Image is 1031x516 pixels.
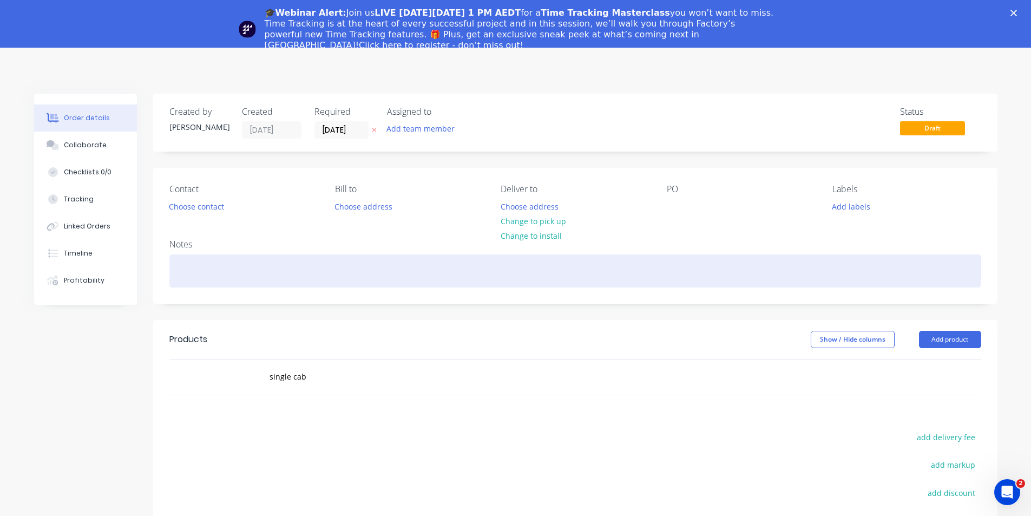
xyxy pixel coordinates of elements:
[265,8,776,51] div: Join us for a you won’t want to miss. Time Tracking is at the heart of every successful project a...
[900,121,965,135] span: Draft
[34,159,137,186] button: Checklists 0/0
[495,214,572,228] button: Change to pick up
[64,113,110,123] div: Order details
[387,121,461,136] button: Add team member
[495,199,564,213] button: Choose address
[169,121,229,133] div: [PERSON_NAME]
[64,140,107,150] div: Collaborate
[169,184,318,194] div: Contact
[387,107,495,117] div: Assigned to
[495,228,567,243] button: Change to install
[265,8,346,18] b: 🎓Webinar Alert:
[501,184,649,194] div: Deliver to
[169,239,981,250] div: Notes
[64,221,110,231] div: Linked Orders
[541,8,670,18] b: Time Tracking Masterclass
[34,132,137,159] button: Collaborate
[34,213,137,240] button: Linked Orders
[919,331,981,348] button: Add product
[64,167,111,177] div: Checklists 0/0
[375,8,521,18] b: LIVE [DATE][DATE] 1 PM AEDT
[335,184,483,194] div: Bill to
[64,249,93,258] div: Timeline
[900,107,981,117] div: Status
[169,107,229,117] div: Created by
[64,194,94,204] div: Tracking
[925,458,981,472] button: add markup
[380,121,460,136] button: Add team member
[239,21,256,38] img: Profile image for Team
[359,40,523,50] a: Click here to register - don’t miss out!
[911,430,981,445] button: add delivery fee
[64,276,104,285] div: Profitability
[1016,479,1025,488] span: 2
[169,333,207,346] div: Products
[1010,10,1021,16] div: Close
[314,107,374,117] div: Required
[922,485,981,500] button: add discount
[667,184,815,194] div: PO
[269,366,485,388] input: Start typing to add a product...
[34,240,137,267] button: Timeline
[329,199,398,213] button: Choose address
[242,107,301,117] div: Created
[163,199,229,213] button: Choose contact
[832,184,981,194] div: Labels
[811,331,895,348] button: Show / Hide columns
[34,104,137,132] button: Order details
[34,186,137,213] button: Tracking
[826,199,876,213] button: Add labels
[34,267,137,294] button: Profitability
[994,479,1020,505] iframe: Intercom live chat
